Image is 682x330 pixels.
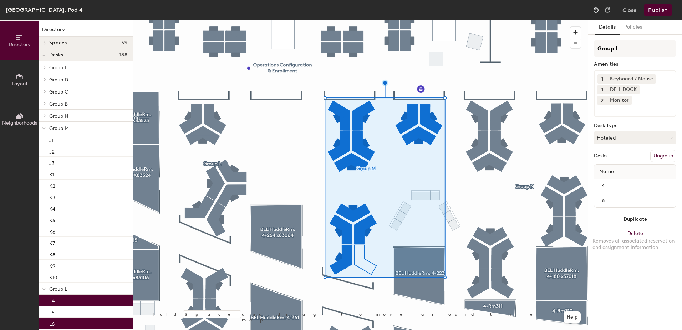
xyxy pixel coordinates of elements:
span: Name [596,165,617,178]
button: Duplicate [588,212,682,226]
p: J2 [49,147,55,155]
button: DeleteRemoves all associated reservation and assignment information [588,226,682,258]
span: Group M [49,125,69,131]
div: Removes all associated reservation and assignment information [592,238,678,251]
button: Help [564,311,581,323]
span: Desks [49,52,63,58]
span: Group D [49,77,68,83]
span: Spaces [49,40,67,46]
div: Desk Type [594,123,676,129]
span: Neighborhoods [2,120,37,126]
p: K5 [49,215,55,224]
p: K3 [49,192,55,201]
img: Undo [592,6,600,14]
button: Details [595,20,620,35]
button: Ungroup [650,150,676,162]
button: Close [622,4,637,16]
div: Keyboard / Mouse [607,74,656,84]
div: [GEOGRAPHIC_DATA], Pod 4 [6,5,83,14]
span: 2 [601,97,604,104]
p: K10 [49,272,57,281]
button: Hoteled [594,131,676,144]
p: K7 [49,238,55,246]
p: J3 [49,158,55,166]
img: Redo [604,6,611,14]
p: K4 [49,204,55,212]
button: Publish [644,4,672,16]
span: Group N [49,113,68,119]
input: Unnamed desk [596,181,675,191]
p: L4 [49,296,55,304]
button: 2 [597,96,607,105]
button: 1 [597,85,607,94]
button: Policies [620,20,646,35]
span: Layout [12,81,28,87]
span: Group B [49,101,68,107]
span: 39 [121,40,127,46]
div: Monitor [607,96,632,105]
p: K1 [49,170,54,178]
input: Unnamed desk [596,195,675,205]
p: J1 [49,135,54,144]
p: K6 [49,227,55,235]
p: L5 [49,307,55,316]
span: 1 [601,86,603,94]
p: K8 [49,250,55,258]
p: K2 [49,181,55,189]
div: Amenities [594,61,676,67]
span: Group L [49,286,67,292]
span: Directory [9,41,31,47]
div: Desks [594,153,607,159]
div: DELL DOCK [607,85,640,94]
p: K9 [49,261,55,269]
span: Group C [49,89,68,95]
p: L6 [49,319,55,327]
span: 188 [119,52,127,58]
button: 1 [597,74,607,84]
span: Group E [49,65,67,71]
span: 1 [601,75,603,83]
h1: Directory [39,26,133,37]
